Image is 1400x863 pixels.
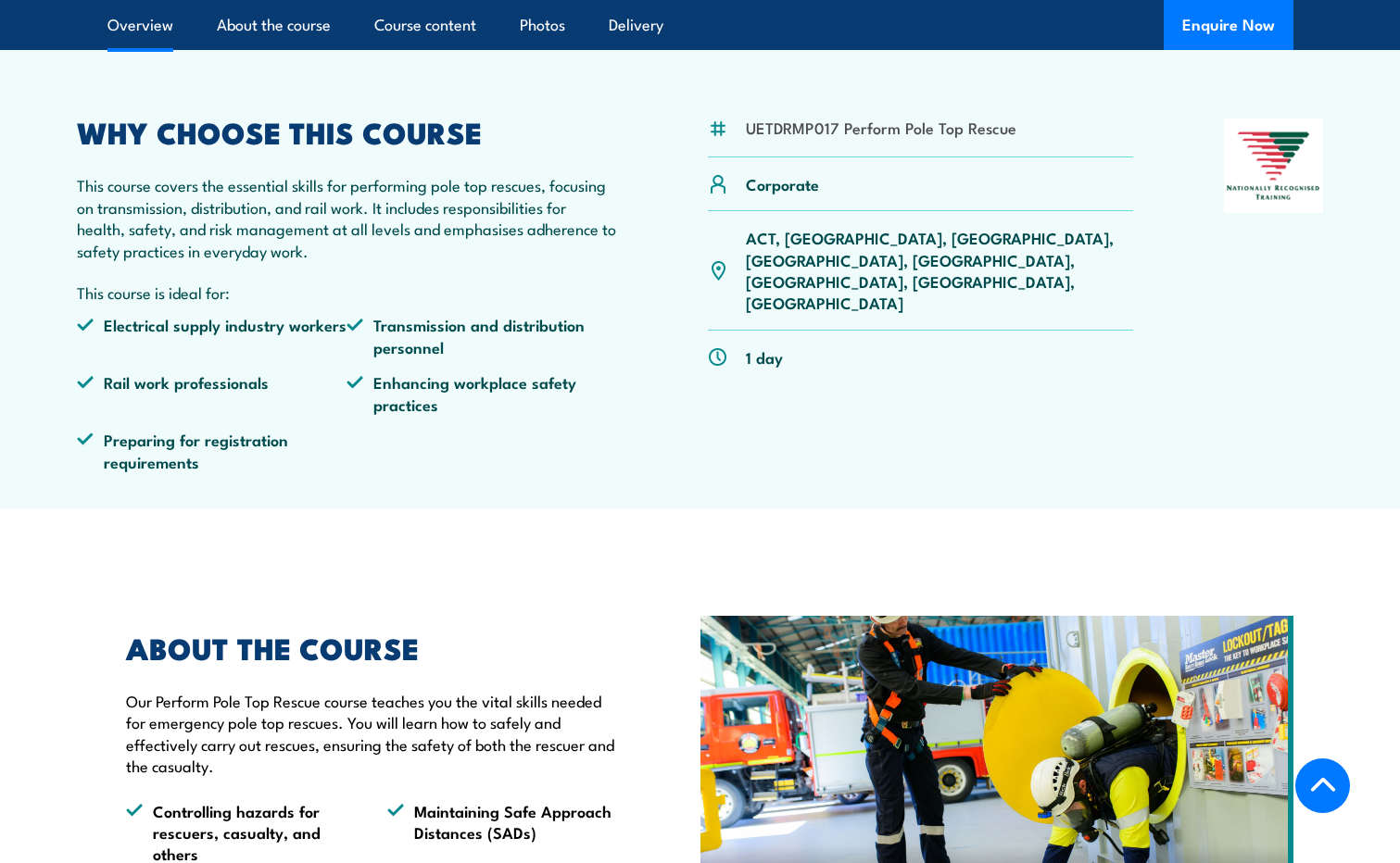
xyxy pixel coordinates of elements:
p: This course covers the essential skills for performing pole top rescues, focusing on transmission... [77,174,618,261]
p: 1 day [746,346,783,368]
li: UETDRMP017 Perform Pole Top Rescue [746,117,1016,138]
img: Nationally Recognised Training logo. [1224,119,1324,213]
h2: WHY CHOOSE THIS COURSE [77,119,618,144]
li: Electrical supply industry workers [77,314,347,357]
li: Rail work professionals [77,371,347,415]
h2: ABOUT THE COURSE [126,634,615,660]
li: Transmission and distribution personnel [347,314,617,357]
li: Preparing for registration requirements [77,429,347,472]
p: Our Perform Pole Top Rescue course teaches you the vital skills needed for emergency pole top res... [126,690,615,777]
li: Enhancing workplace safety practices [347,371,617,415]
p: ACT, [GEOGRAPHIC_DATA], [GEOGRAPHIC_DATA], [GEOGRAPHIC_DATA], [GEOGRAPHIC_DATA], [GEOGRAPHIC_DATA... [746,227,1134,314]
p: Corporate [746,173,819,194]
p: This course is ideal for: [77,281,618,303]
